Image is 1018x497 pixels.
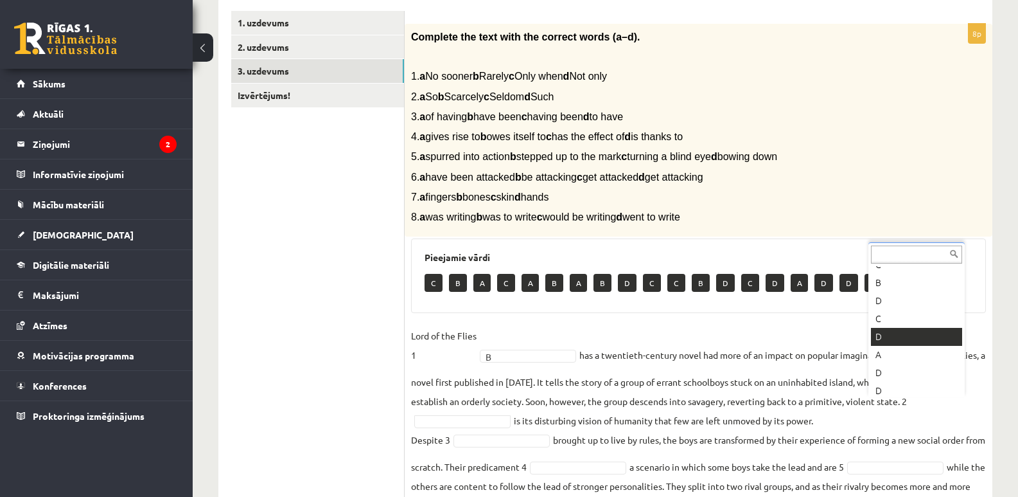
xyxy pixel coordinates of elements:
div: D [871,328,962,346]
div: D [871,382,962,400]
div: B [871,274,962,292]
div: A [871,346,962,364]
div: D [871,364,962,382]
div: C [871,310,962,328]
div: D [871,292,962,310]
